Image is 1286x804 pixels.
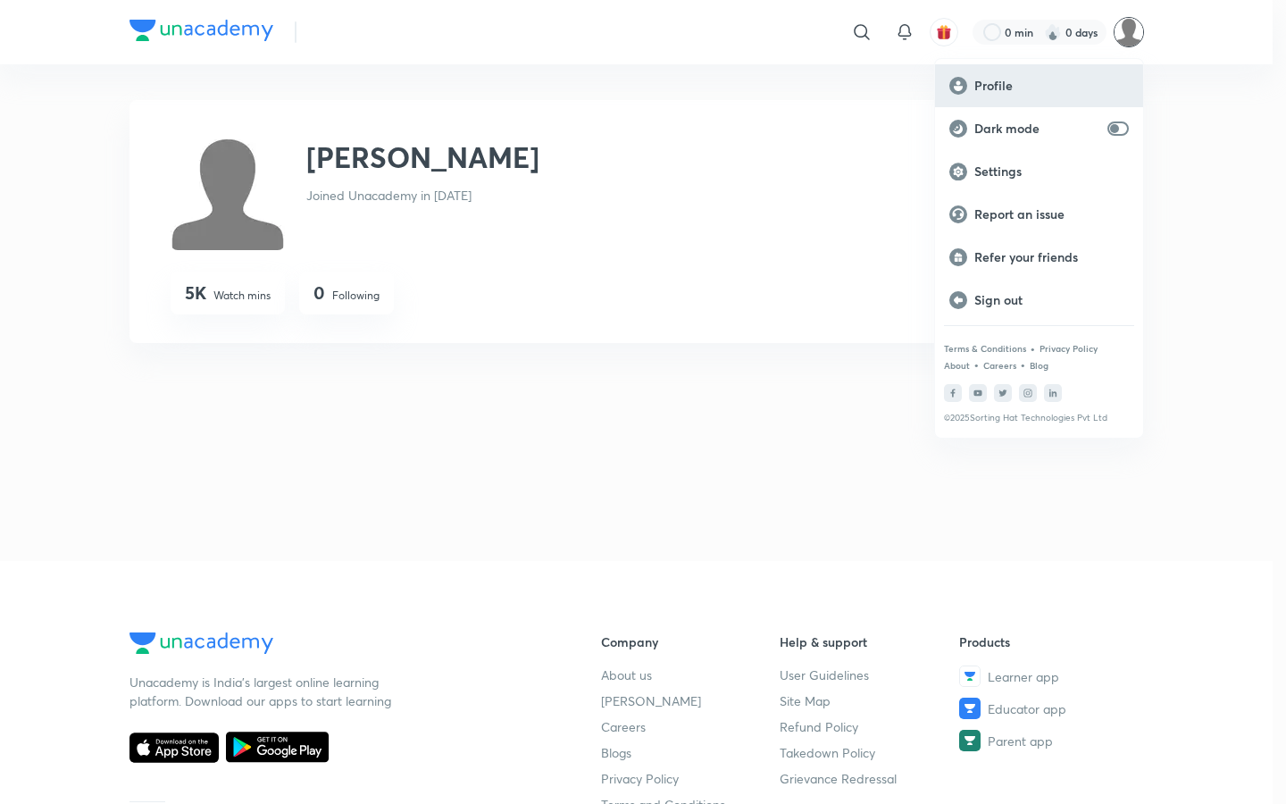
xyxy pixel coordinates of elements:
[935,236,1143,279] a: Refer your friends
[935,64,1143,107] a: Profile
[944,413,1134,423] p: © 2025 Sorting Hat Technologies Pvt Ltd
[935,150,1143,193] a: Settings
[944,343,1026,354] a: Terms & Conditions
[1030,360,1048,371] a: Blog
[974,249,1129,265] p: Refer your friends
[973,356,980,373] div: •
[1030,340,1036,356] div: •
[1020,356,1026,373] div: •
[974,121,1100,137] p: Dark mode
[974,78,1129,94] p: Profile
[983,360,1016,371] a: Careers
[944,360,970,371] a: About
[1040,343,1098,354] a: Privacy Policy
[974,163,1129,180] p: Settings
[974,292,1129,308] p: Sign out
[974,206,1129,222] p: Report an issue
